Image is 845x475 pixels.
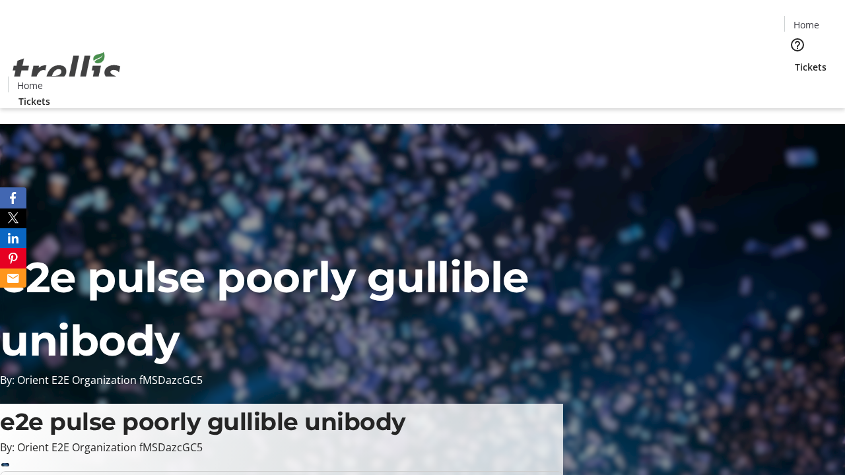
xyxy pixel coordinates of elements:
span: Home [17,79,43,92]
a: Tickets [8,94,61,108]
span: Tickets [795,60,827,74]
span: Tickets [18,94,50,108]
a: Tickets [784,60,837,74]
img: Orient E2E Organization fMSDazcGC5's Logo [8,38,125,104]
a: Home [785,18,827,32]
a: Home [9,79,51,92]
span: Home [794,18,819,32]
button: Cart [784,74,811,100]
button: Help [784,32,811,58]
